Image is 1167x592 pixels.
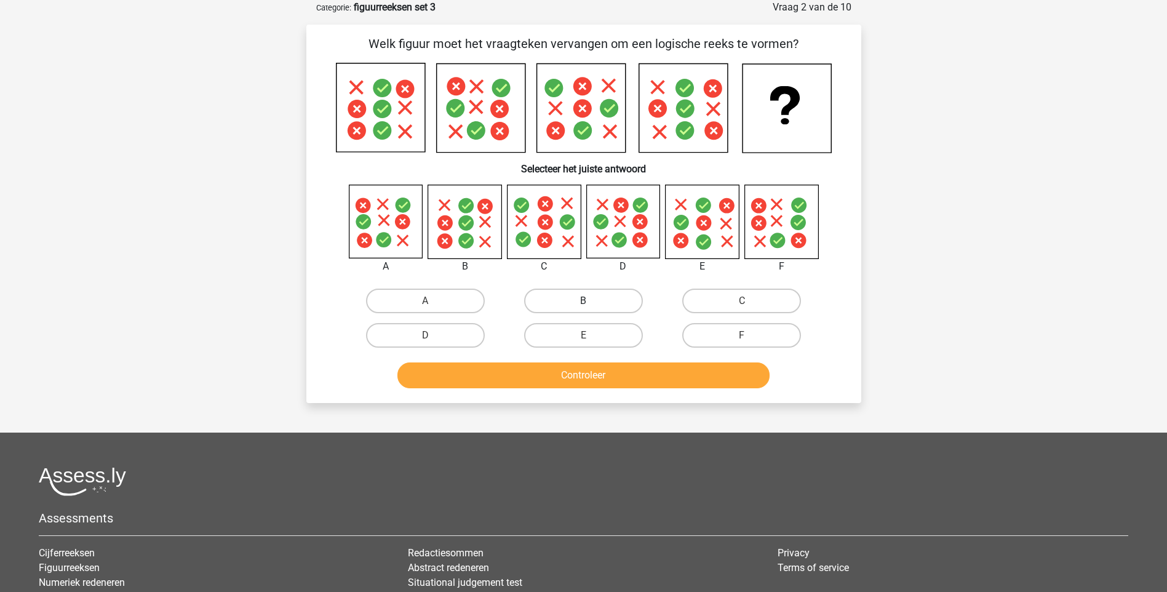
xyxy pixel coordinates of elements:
[682,289,801,313] label: C
[397,362,770,388] button: Controleer
[778,547,810,559] a: Privacy
[682,323,801,348] label: F
[39,511,1128,526] h5: Assessments
[656,259,749,274] div: E
[366,289,485,313] label: A
[408,562,489,574] a: Abstract redeneren
[354,1,436,13] strong: figuurreeksen set 3
[408,547,484,559] a: Redactiesommen
[778,562,849,574] a: Terms of service
[408,577,522,588] a: Situational judgement test
[39,467,126,496] img: Assessly logo
[326,34,842,53] p: Welk figuur moet het vraagteken vervangen om een logische reeks te vormen?
[326,153,842,175] h6: Selecteer het juiste antwoord
[316,3,351,12] small: Categorie:
[366,323,485,348] label: D
[524,289,643,313] label: B
[39,577,125,588] a: Numeriek redeneren
[39,547,95,559] a: Cijferreeksen
[340,259,432,274] div: A
[418,259,511,274] div: B
[39,562,100,574] a: Figuurreeksen
[735,259,828,274] div: F
[498,259,591,274] div: C
[577,259,670,274] div: D
[524,323,643,348] label: E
